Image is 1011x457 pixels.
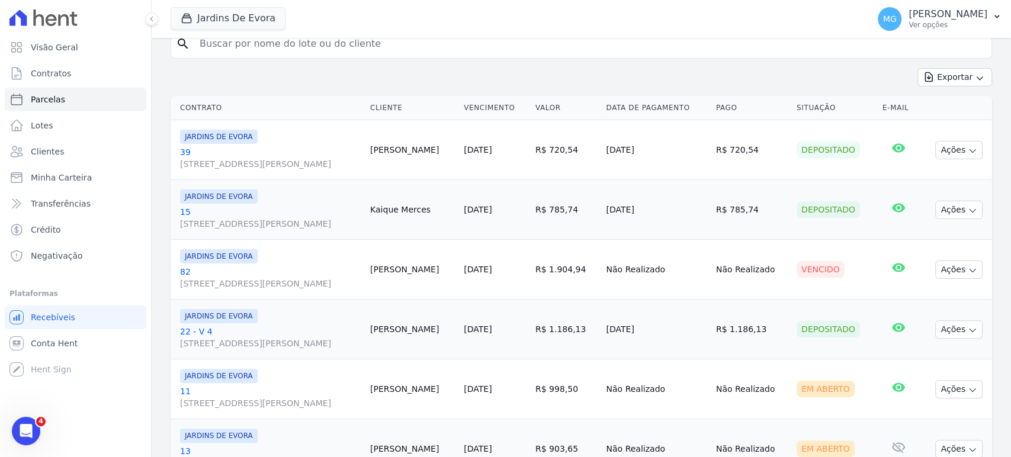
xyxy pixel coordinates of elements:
p: [PERSON_NAME] [909,8,987,20]
a: Visão Geral [5,36,146,59]
td: [PERSON_NAME] [365,240,459,300]
td: R$ 785,74 [711,180,792,240]
span: JARDINS DE EVORA [180,130,258,144]
div: Vencido [797,261,845,278]
th: Contrato [171,96,365,120]
a: [DATE] [464,324,492,334]
a: Negativação [5,244,146,268]
input: Buscar por nome do lote ou do cliente [192,32,987,56]
span: [STREET_ADDRESS][PERSON_NAME] [180,218,361,230]
button: Ações [935,141,983,159]
td: R$ 1.186,13 [531,300,602,359]
span: MG [883,15,897,23]
td: [PERSON_NAME] [365,120,459,180]
th: Situação [792,96,878,120]
td: [PERSON_NAME] [365,359,459,419]
iframe: Intercom live chat [12,417,40,445]
a: Conta Hent [5,332,146,355]
td: [DATE] [601,300,711,359]
td: R$ 785,74 [531,180,602,240]
a: [DATE] [464,384,492,394]
a: Lotes [5,114,146,137]
a: Parcelas [5,88,146,111]
span: Clientes [31,146,64,157]
button: Ações [935,320,983,339]
td: [DATE] [601,180,711,240]
span: Transferências [31,198,91,210]
td: [PERSON_NAME] [365,300,459,359]
a: 82[STREET_ADDRESS][PERSON_NAME] [180,266,361,289]
span: Visão Geral [31,41,78,53]
th: Data de Pagamento [601,96,711,120]
a: [DATE] [464,205,492,214]
th: Cliente [365,96,459,120]
button: Ações [935,201,983,219]
i: search [176,37,190,51]
th: Valor [531,96,602,120]
a: Crédito [5,218,146,242]
td: R$ 998,50 [531,359,602,419]
td: R$ 1.186,13 [711,300,792,359]
span: [STREET_ADDRESS][PERSON_NAME] [180,158,361,170]
span: Recebíveis [31,311,75,323]
td: Kaique Merces [365,180,459,240]
span: 4 [36,417,46,426]
button: Ações [935,260,983,279]
div: Plataformas [9,287,142,301]
a: Recebíveis [5,305,146,329]
span: Crédito [31,224,61,236]
div: Depositado [797,141,860,158]
a: [DATE] [464,444,492,453]
span: Lotes [31,120,53,131]
button: Ações [935,380,983,398]
td: Não Realizado [711,359,792,419]
td: Não Realizado [601,359,711,419]
span: JARDINS DE EVORA [180,429,258,443]
p: Ver opções [909,20,987,30]
div: Em Aberto [797,440,855,457]
button: Jardins De Evora [171,7,285,30]
span: JARDINS DE EVORA [180,249,258,263]
a: [DATE] [464,145,492,155]
a: 15[STREET_ADDRESS][PERSON_NAME] [180,206,361,230]
th: E-mail [878,96,920,120]
span: Conta Hent [31,337,78,349]
span: JARDINS DE EVORA [180,369,258,383]
td: Não Realizado [601,240,711,300]
div: Em Aberto [797,381,855,397]
span: [STREET_ADDRESS][PERSON_NAME] [180,337,361,349]
a: 22 - V 4[STREET_ADDRESS][PERSON_NAME] [180,326,361,349]
td: R$ 1.904,94 [531,240,602,300]
th: Pago [711,96,792,120]
span: Negativação [31,250,83,262]
div: Depositado [797,201,860,218]
a: Clientes [5,140,146,163]
span: Parcelas [31,94,65,105]
a: Contratos [5,62,146,85]
span: Minha Carteira [31,172,92,184]
a: 39[STREET_ADDRESS][PERSON_NAME] [180,146,361,170]
a: Minha Carteira [5,166,146,189]
span: Contratos [31,67,71,79]
div: Depositado [797,321,860,337]
td: Não Realizado [711,240,792,300]
span: JARDINS DE EVORA [180,309,258,323]
span: [STREET_ADDRESS][PERSON_NAME] [180,397,361,409]
span: [STREET_ADDRESS][PERSON_NAME] [180,278,361,289]
th: Vencimento [459,96,531,120]
button: MG [PERSON_NAME] Ver opções [868,2,1011,36]
td: [DATE] [601,120,711,180]
a: Transferências [5,192,146,215]
button: Exportar [917,68,992,86]
span: JARDINS DE EVORA [180,189,258,204]
td: R$ 720,54 [711,120,792,180]
td: R$ 720,54 [531,120,602,180]
a: 11[STREET_ADDRESS][PERSON_NAME] [180,385,361,409]
a: [DATE] [464,265,492,274]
